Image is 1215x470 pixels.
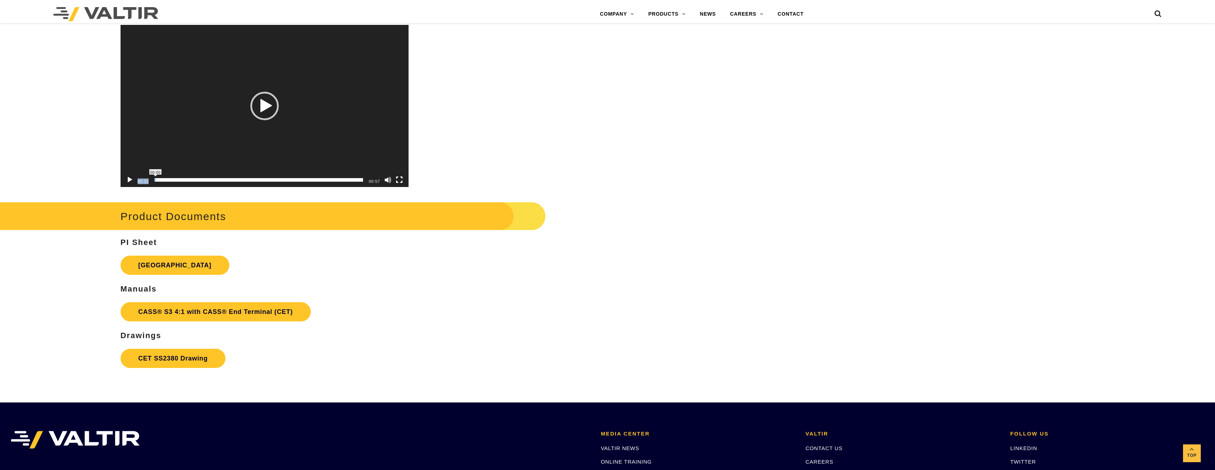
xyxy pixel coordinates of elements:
a: CAREERS [805,459,833,465]
a: CET SS2380 Drawing [121,349,225,368]
div: Video Player [121,25,409,187]
a: CONTACT [771,7,811,21]
strong: PI Sheet [121,238,157,247]
h2: MEDIA CENTER [601,431,795,437]
span: 00:57 [369,179,380,183]
a: Top [1183,444,1201,462]
a: PRODUCTS [641,7,693,21]
a: ONLINE TRAINING [601,459,652,465]
button: Play [126,176,133,183]
img: Valtir [53,7,158,21]
a: TWITTER [1010,459,1036,465]
span: 00:00 [150,170,161,173]
button: Fullscreen [396,176,403,183]
span: Top [1183,452,1201,460]
img: VALTIR [11,431,140,449]
span: Time Slider [154,178,363,182]
button: Mute [384,176,391,183]
div: Play [250,92,279,120]
a: CONTACT US [805,445,842,451]
strong: Manuals [121,284,157,293]
a: [GEOGRAPHIC_DATA] [121,256,229,275]
a: VALTIR NEWS [601,445,639,451]
h2: VALTIR [805,431,1000,437]
a: COMPANY [593,7,641,21]
span: 00:21 [138,179,149,183]
a: CAREERS [723,7,771,21]
a: CASS® S3 4:1 with CASS® End Terminal (CET) [121,302,311,321]
a: NEWS [693,7,723,21]
strong: Drawings [121,331,161,340]
h2: FOLLOW US [1010,431,1204,437]
a: LINKEDIN [1010,445,1037,451]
